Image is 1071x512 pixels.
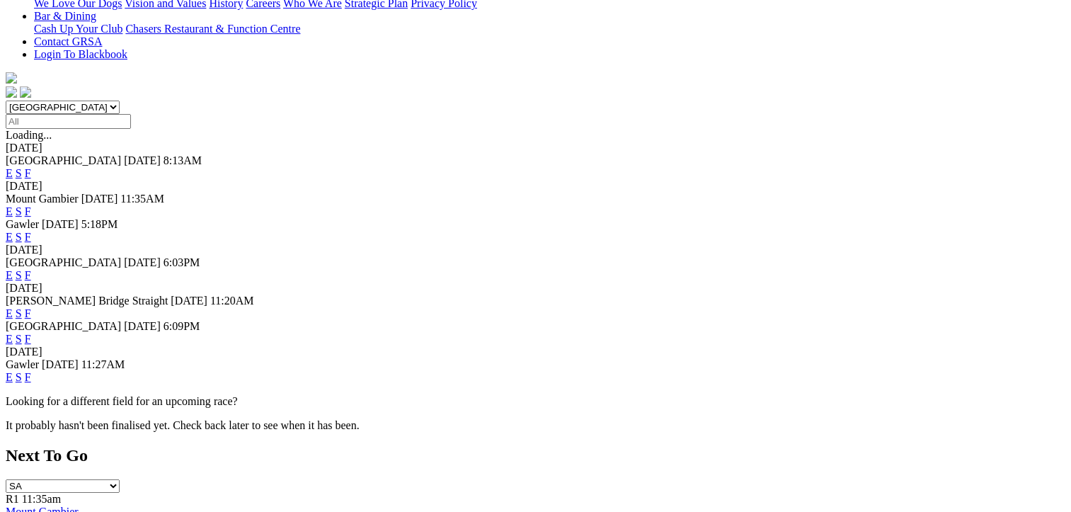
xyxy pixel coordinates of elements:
span: 6:09PM [164,320,200,332]
img: facebook.svg [6,86,17,98]
p: Looking for a different field for an upcoming race? [6,395,1065,408]
a: E [6,231,13,243]
span: 11:20AM [210,295,254,307]
span: 11:35AM [120,193,164,205]
a: E [6,269,13,281]
span: 5:18PM [81,218,118,230]
div: [DATE] [6,244,1065,256]
span: [PERSON_NAME] Bridge Straight [6,295,168,307]
span: 8:13AM [164,154,202,166]
a: S [16,269,22,281]
a: Cash Up Your Club [34,23,122,35]
span: [DATE] [124,256,161,268]
a: E [6,307,13,319]
a: E [6,167,13,179]
a: F [25,231,31,243]
div: [DATE] [6,346,1065,358]
span: [DATE] [42,358,79,370]
a: Login To Blackbook [34,48,127,60]
span: Gawler [6,358,39,370]
a: F [25,205,31,217]
div: [DATE] [6,142,1065,154]
span: [DATE] [124,154,161,166]
a: Bar & Dining [34,10,96,22]
div: Bar & Dining [34,23,1065,35]
a: Contact GRSA [34,35,102,47]
a: S [16,371,22,383]
span: 11:35am [22,493,61,505]
img: logo-grsa-white.png [6,72,17,84]
a: E [6,333,13,345]
span: [DATE] [171,295,207,307]
a: S [16,231,22,243]
div: [DATE] [6,282,1065,295]
span: Mount Gambier [6,193,79,205]
span: [GEOGRAPHIC_DATA] [6,320,121,332]
a: F [25,167,31,179]
span: [GEOGRAPHIC_DATA] [6,256,121,268]
a: E [6,371,13,383]
a: F [25,371,31,383]
a: S [16,307,22,319]
span: [DATE] [81,193,118,205]
input: Select date [6,114,131,129]
div: [DATE] [6,180,1065,193]
span: [DATE] [42,218,79,230]
span: Gawler [6,218,39,230]
span: R1 [6,493,19,505]
span: [GEOGRAPHIC_DATA] [6,154,121,166]
a: E [6,205,13,217]
span: 11:27AM [81,358,125,370]
img: twitter.svg [20,86,31,98]
a: Chasers Restaurant & Function Centre [125,23,300,35]
span: [DATE] [124,320,161,332]
h2: Next To Go [6,446,1065,465]
a: F [25,269,31,281]
span: 6:03PM [164,256,200,268]
a: F [25,333,31,345]
a: S [16,333,22,345]
a: S [16,167,22,179]
span: Loading... [6,129,52,141]
a: S [16,205,22,217]
a: F [25,307,31,319]
partial: It probably hasn't been finalised yet. Check back later to see when it has been. [6,419,360,431]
